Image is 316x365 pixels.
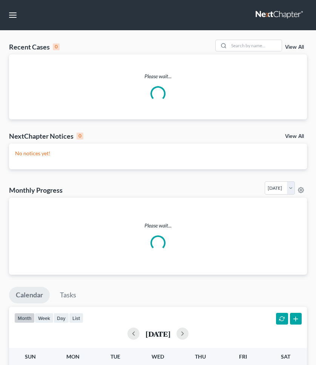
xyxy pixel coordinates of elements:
button: month [14,313,35,323]
a: View All [285,134,304,139]
p: No notices yet! [15,150,301,157]
h3: Monthly Progress [9,186,63,195]
span: Thu [195,353,206,360]
span: Sat [281,353,290,360]
a: Tasks [53,287,83,303]
p: Please wait... [15,222,301,229]
span: Fri [239,353,247,360]
div: NextChapter Notices [9,131,83,141]
a: View All [285,45,304,50]
div: 0 [53,43,60,50]
div: 0 [77,133,83,139]
button: day [54,313,69,323]
p: Please wait... [9,73,307,80]
a: Calendar [9,287,50,303]
input: Search by name... [229,40,282,51]
span: Mon [66,353,80,360]
div: Recent Cases [9,42,60,51]
h2: [DATE] [146,330,170,338]
span: Sun [25,353,36,360]
span: Tue [110,353,120,360]
button: list [69,313,83,323]
span: Wed [152,353,164,360]
button: week [35,313,54,323]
